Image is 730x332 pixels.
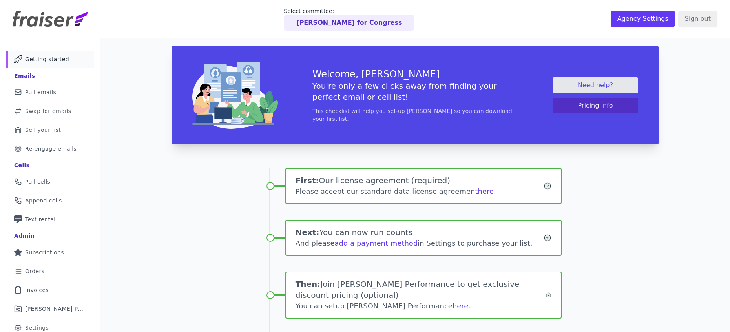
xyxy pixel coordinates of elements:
div: And please in Settings to purchase your list. [296,238,544,249]
a: Orders [6,263,94,280]
span: Settings [25,324,49,332]
a: Getting started [6,51,94,68]
span: First: [296,176,319,185]
span: Sell your list [25,126,61,134]
a: Text rental [6,211,94,228]
div: Admin [14,232,35,240]
a: Select committee: [PERSON_NAME] for Congress [284,7,414,31]
h5: You're only a few clicks away from finding your perfect email or cell list! [312,80,518,102]
p: This checklist will help you set-up [PERSON_NAME] so you can download your first list. [312,107,518,123]
a: here [453,302,469,310]
img: Fraiser Logo [13,11,88,27]
h1: You can now run counts! [296,227,544,238]
span: Subscriptions [25,248,64,256]
h1: Join [PERSON_NAME] Performance to get exclusive discount pricing (optional) [296,279,546,301]
p: Select committee: [284,7,414,15]
h1: Our license agreement (required) [296,175,544,186]
div: Please accept our standard data license agreement [296,186,544,197]
span: Append cells [25,197,62,204]
a: Append cells [6,192,94,209]
div: Cells [14,161,29,169]
a: Swap for emails [6,102,94,120]
h3: Welcome, [PERSON_NAME] [312,68,518,80]
div: Emails [14,72,35,80]
span: Pull cells [25,178,50,186]
span: Text rental [25,215,56,223]
a: Sell your list [6,121,94,139]
span: Pull emails [25,88,56,96]
a: Need help? [553,77,638,93]
a: Invoices [6,281,94,299]
a: [PERSON_NAME] Performance [6,300,94,317]
span: Swap for emails [25,107,71,115]
a: Pull emails [6,84,94,101]
a: Pull cells [6,173,94,190]
div: You can setup [PERSON_NAME] Performance . [296,301,546,312]
span: [PERSON_NAME] Performance [25,305,84,313]
span: Then: [296,279,321,289]
a: add a payment method [335,239,418,247]
span: Orders [25,267,44,275]
span: Re-engage emails [25,145,77,153]
a: Re-engage emails [6,140,94,157]
button: Pricing info [553,98,638,113]
span: Next: [296,228,319,237]
input: Agency Settings [611,11,675,27]
span: Getting started [25,55,69,63]
a: Subscriptions [6,244,94,261]
input: Sign out [678,11,717,27]
p: [PERSON_NAME] for Congress [296,18,402,27]
img: img [192,62,278,129]
span: Invoices [25,286,49,294]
